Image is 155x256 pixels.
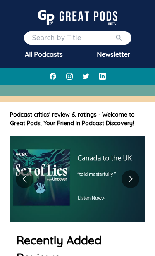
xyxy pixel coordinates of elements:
[10,136,145,222] img: image
[15,45,73,64] a: All Podcasts
[122,170,139,188] button: Go to next slide
[87,45,140,64] a: Newsletter
[10,110,145,128] h1: Podcast critics' review & ratings - Welcome to Great Pods, Your Friend In Podcast Discovery!
[16,170,33,188] button: Go to previous slide
[38,10,117,25] img: GreatPods
[32,33,115,43] input: Search by Title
